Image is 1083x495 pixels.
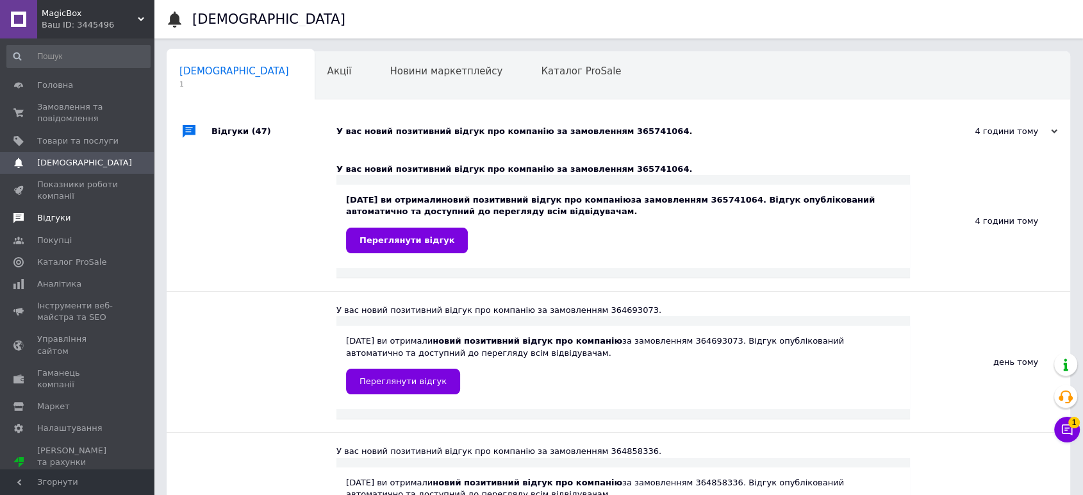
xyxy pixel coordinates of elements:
span: Новини маркетплейсу [390,65,502,77]
span: Маркет [37,401,70,412]
span: [PERSON_NAME] та рахунки [37,445,119,480]
span: [DEMOGRAPHIC_DATA] [37,157,132,169]
span: Каталог ProSale [541,65,621,77]
div: 4 години тому [929,126,1057,137]
div: Відгуки [211,112,336,151]
span: Замовлення та повідомлення [37,101,119,124]
span: Переглянути відгук [360,376,447,386]
span: Гаманець компанії [37,367,119,390]
input: Пошук [6,45,151,68]
span: Переглянути відгук [360,235,454,245]
span: Акції [327,65,352,77]
div: 4 години тому [910,151,1070,291]
div: Ваш ID: 3445496 [42,19,154,31]
span: Головна [37,80,73,91]
b: новий позитивний відгук про компанію [442,195,631,205]
span: Аналітика [37,278,81,290]
span: Покупці [37,235,72,246]
div: У вас новий позитивний відгук про компанію за замовленням 365741064. [336,126,929,137]
span: Інструменти веб-майстра та SEO [37,300,119,323]
a: Переглянути відгук [346,369,460,394]
span: Товари та послуги [37,135,119,147]
span: Показники роботи компанії [37,179,119,202]
div: [DATE] ви отримали за замовленням 365741064. Відгук опублікований автоматично та доступний до пер... [346,194,900,253]
span: Каталог ProSale [37,256,106,268]
span: MagicBox [42,8,138,19]
div: Prom топ [37,468,119,480]
div: день тому [910,292,1070,432]
span: 1 [1068,417,1080,428]
span: Налаштування [37,423,103,434]
b: новий позитивний відгук про компанію [433,478,622,487]
button: Чат з покупцем1 [1054,417,1080,442]
span: Управління сайтом [37,333,119,357]
div: У вас новий позитивний відгук про компанію за замовленням 364858336. [336,446,910,457]
span: (47) [252,126,271,136]
span: [DEMOGRAPHIC_DATA] [179,65,289,77]
div: У вас новий позитивний відгук про компанію за замовленням 364693073. [336,305,910,316]
b: новий позитивний відгук про компанію [433,336,622,346]
a: Переглянути відгук [346,228,468,253]
div: [DATE] ви отримали за замовленням 364693073. Відгук опублікований автоматично та доступний до пер... [346,335,900,394]
div: У вас новий позитивний відгук про компанію за замовленням 365741064. [336,164,910,175]
span: Відгуки [37,212,70,224]
h1: [DEMOGRAPHIC_DATA] [192,12,345,27]
span: 1 [179,80,289,89]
